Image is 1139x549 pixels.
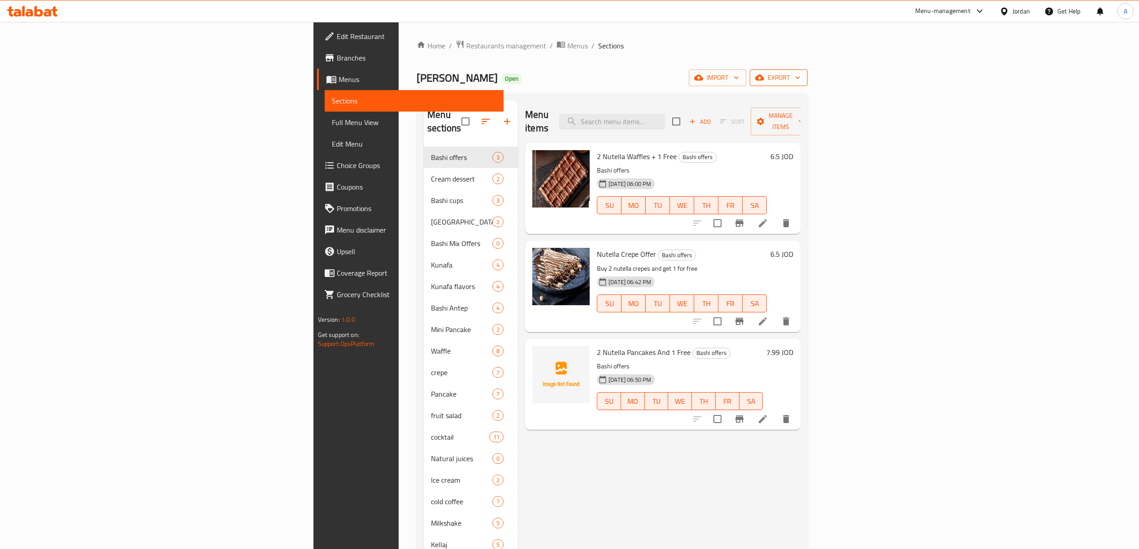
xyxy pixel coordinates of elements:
span: Sort sections [475,111,496,132]
button: Manage items [751,108,811,135]
span: 4 [493,261,503,269]
button: TH [694,196,718,214]
span: Restaurants management [466,40,546,51]
span: 5 [493,540,503,549]
span: 8 [493,347,503,355]
span: Choice Groups [337,160,496,171]
div: items [492,518,504,528]
span: Open [501,75,522,82]
button: SU [597,294,622,312]
div: items [492,389,504,399]
div: Mini Pancake2 [424,319,518,340]
div: items [492,367,504,378]
span: Select all sections [456,112,475,131]
span: [DATE] 06:50 PM [605,376,655,384]
div: items [492,259,504,270]
div: items [492,475,504,485]
span: Edit Menu [332,138,496,149]
a: Edit Restaurant [317,26,504,47]
button: SU [597,196,622,214]
h2: Menu items [525,108,548,135]
button: TU [645,392,669,410]
div: items [492,216,504,227]
div: crepe [431,367,492,378]
span: Version: [318,314,340,325]
div: Cream dessert2 [424,168,518,190]
a: Choice Groups [317,155,504,176]
div: cocktail11 [424,426,518,448]
span: WE [674,297,691,310]
a: Upsell [317,241,504,262]
span: FR [722,297,739,310]
li: / [550,40,553,51]
img: Nutella Crepe Offer [532,248,590,305]
span: TU [649,297,666,310]
div: Dubai trend [431,216,492,227]
span: Promotions [337,203,496,214]
a: Grocery Checklist [317,284,504,305]
button: WE [670,294,694,312]
span: [DATE] 06:42 PM [605,278,655,286]
div: Kunafa flavors4 [424,276,518,297]
span: Upsell [337,246,496,257]
div: Bashi cups3 [424,190,518,211]
span: SU [601,199,618,212]
span: Natural juices [431,453,492,464]
nav: breadcrumb [417,40,808,52]
button: export [750,69,808,86]
span: Waffle [431,346,492,356]
div: Bashi Antep4 [424,297,518,319]
span: Menu disclaimer [337,225,496,235]
div: items [492,453,504,464]
div: Open [501,73,522,84]
span: Bashi Mix Offers [431,238,492,249]
button: MO [622,294,646,312]
button: SU [597,392,621,410]
button: Add section [496,111,518,132]
span: 7 [493,390,503,398]
span: TH [698,199,715,212]
span: Bashi Antep [431,303,492,313]
a: Coupons [317,176,504,198]
div: crepe7 [424,362,518,383]
div: items [492,195,504,206]
span: Cream dessert [431,173,492,184]
p: Bashi offers [597,361,763,372]
div: Milkshake5 [424,512,518,534]
span: SA [746,297,763,310]
a: Menus [317,69,504,90]
button: SA [743,196,767,214]
div: items [492,238,504,249]
span: cocktail [431,432,489,442]
button: delete [775,212,797,234]
div: Ice cream [431,475,492,485]
span: TU [649,199,666,212]
span: Kunafa [431,259,492,270]
span: Add [688,117,712,127]
span: MO [625,199,642,212]
span: 0 [493,454,503,463]
a: Edit menu item [757,316,768,327]
button: Branch-specific-item [729,311,750,332]
div: Ice cream2 [424,469,518,491]
button: FR [718,294,743,312]
span: SU [601,395,617,408]
button: FR [718,196,743,214]
span: 2 [493,476,503,484]
span: Branches [337,52,496,63]
div: fruit salad [431,410,492,421]
span: Coupons [337,182,496,192]
div: Kunafa4 [424,254,518,276]
div: items [492,152,504,163]
li: / [591,40,595,51]
button: TH [692,392,716,410]
span: FR [719,395,736,408]
button: SA [743,294,767,312]
a: Promotions [317,198,504,219]
div: Bashi offers [678,152,717,163]
span: Select to update [708,410,727,428]
span: Add item [686,115,714,129]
